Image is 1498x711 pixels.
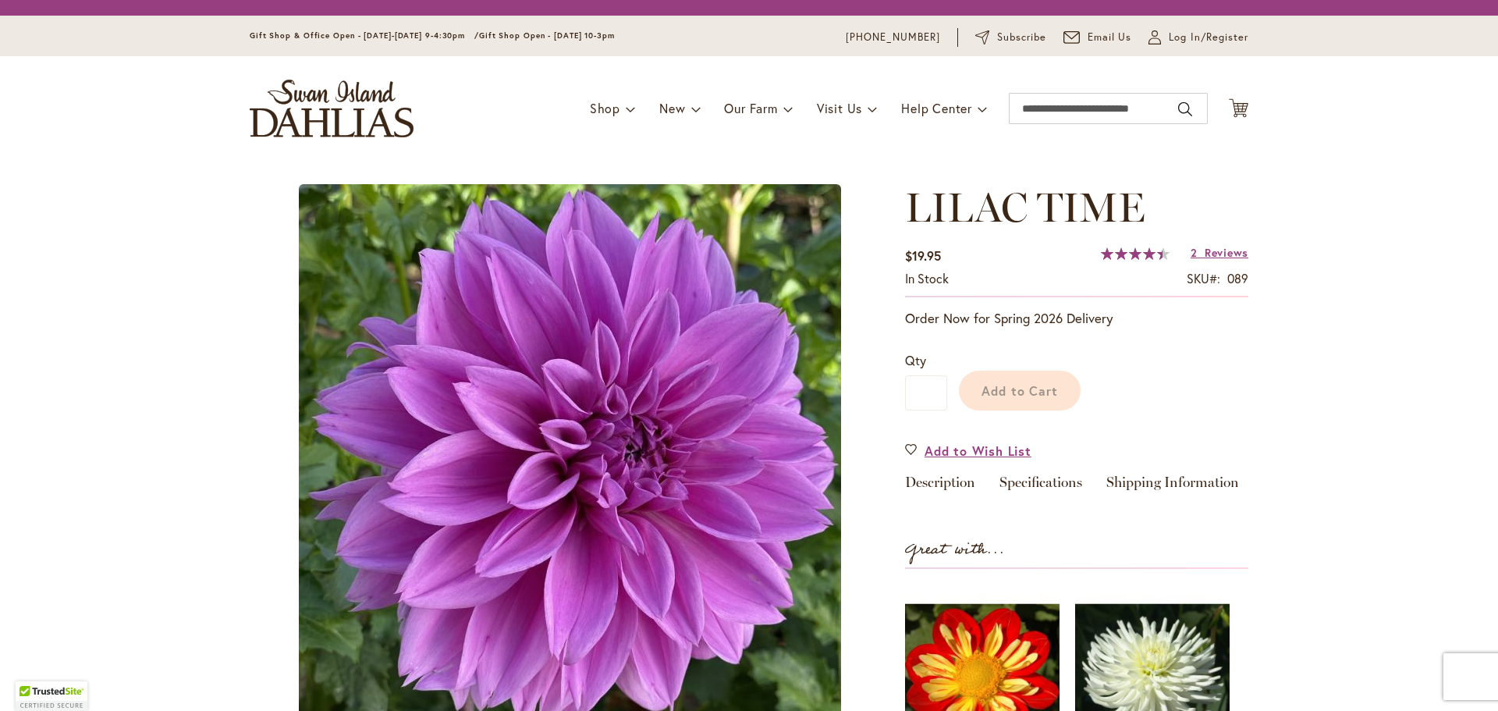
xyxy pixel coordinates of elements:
span: Qty [905,352,926,368]
span: In stock [905,270,949,286]
span: Gift Shop & Office Open - [DATE]-[DATE] 9-4:30pm / [250,30,479,41]
span: Add to Wish List [925,442,1031,460]
span: Our Farm [724,100,777,116]
span: LILAC TIME [905,183,1145,232]
p: Order Now for Spring 2026 Delivery [905,309,1248,328]
span: Shop [590,100,620,116]
a: [PHONE_NUMBER] [846,30,940,45]
div: Availability [905,270,949,288]
a: 2 Reviews [1191,245,1248,260]
span: Subscribe [997,30,1046,45]
span: 2 [1191,245,1198,260]
span: Log In/Register [1169,30,1248,45]
a: Log In/Register [1148,30,1248,45]
div: 089 [1227,270,1248,288]
span: $19.95 [905,247,941,264]
div: TrustedSite Certified [16,681,87,711]
strong: Great with... [905,537,1005,563]
a: store logo [250,80,414,137]
a: Email Us [1063,30,1132,45]
span: Gift Shop Open - [DATE] 10-3pm [479,30,615,41]
button: Search [1178,97,1192,122]
div: 90% [1101,247,1170,260]
strong: SKU [1187,270,1220,286]
span: Visit Us [817,100,862,116]
a: Specifications [999,475,1082,498]
div: Detailed Product Info [905,475,1248,498]
span: Reviews [1205,245,1248,260]
a: Add to Wish List [905,442,1031,460]
span: New [659,100,685,116]
span: Email Us [1088,30,1132,45]
span: Help Center [901,100,972,116]
a: Description [905,475,975,498]
a: Shipping Information [1106,475,1239,498]
a: Subscribe [975,30,1046,45]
